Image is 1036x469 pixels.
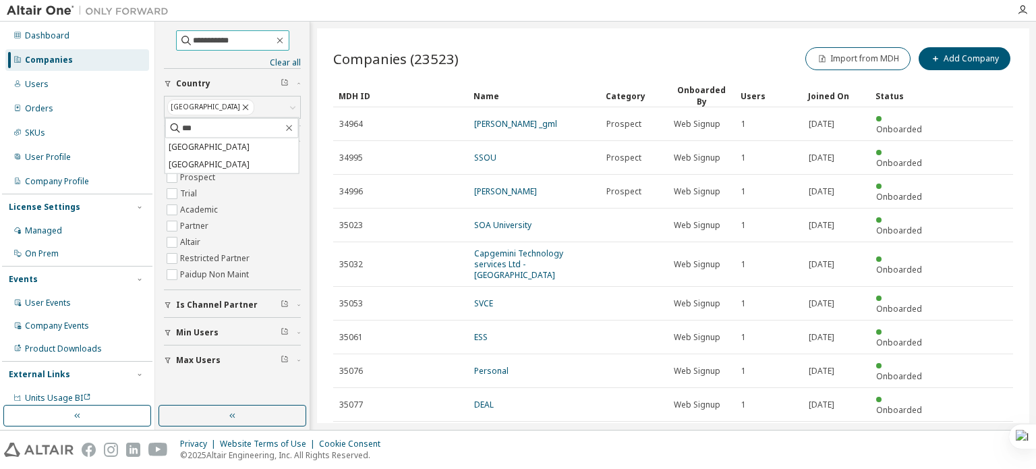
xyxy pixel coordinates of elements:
span: 1 [741,153,746,163]
span: [DATE] [809,153,834,163]
div: [GEOGRAPHIC_DATA] [165,96,300,118]
img: altair_logo.svg [4,443,74,457]
a: Capgemini Technology services Ltd - [GEOGRAPHIC_DATA] [474,248,563,281]
span: [DATE] [809,186,834,197]
label: Academic [180,202,221,218]
div: Events [9,274,38,285]
div: Joined On [808,85,865,107]
div: Website Terms of Use [220,439,319,449]
span: Country [176,78,210,89]
span: [DATE] [809,366,834,377]
div: SKUs [25,128,45,138]
span: 34995 [339,153,363,163]
span: Web Signup [674,332,720,343]
label: Partner [180,218,211,234]
span: Web Signup [674,186,720,197]
div: Privacy [180,439,220,449]
span: Web Signup [674,153,720,163]
span: 1 [741,298,746,309]
span: Clear filter [281,78,289,89]
button: Max Users [164,346,301,375]
div: Cookie Consent [319,439,388,449]
span: Onboarded [876,225,922,236]
img: linkedin.svg [126,443,140,457]
span: [DATE] [809,259,834,270]
button: Country [164,69,301,99]
div: Dashboard [25,30,69,41]
span: Onboarded [876,191,922,202]
span: 35077 [339,399,363,410]
div: Name [473,85,595,107]
label: Altair [180,234,203,250]
div: On Prem [25,248,59,259]
div: Users [25,79,49,90]
span: 34996 [339,186,363,197]
div: License Settings [9,202,80,213]
span: Prospect [606,119,641,130]
span: Onboarded [876,404,922,416]
div: Onboarded By [673,84,730,107]
div: Orders [25,103,53,114]
div: MDH ID [339,85,463,107]
span: 34964 [339,119,363,130]
span: Prospect [606,153,641,163]
img: youtube.svg [148,443,168,457]
span: [DATE] [809,220,834,231]
span: Prospect [606,186,641,197]
span: Web Signup [674,259,720,270]
span: Onboarded [876,303,922,314]
a: SSOU [474,152,496,163]
a: Clear all [164,57,301,68]
span: Onboarded [876,370,922,382]
span: [DATE] [809,298,834,309]
span: 1 [741,399,746,410]
span: 1 [741,220,746,231]
a: SVCE [474,298,493,309]
div: Status [875,85,932,107]
a: Personal [474,365,509,377]
a: DEAL [474,399,494,410]
button: Import from MDH [805,47,911,70]
div: Product Downloads [25,343,102,354]
span: 35076 [339,366,363,377]
button: Company Category [164,126,301,156]
span: 1 [741,332,746,343]
div: Companies [25,55,73,65]
a: [PERSON_NAME] _gml [474,118,557,130]
div: Category [606,85,662,107]
div: External Links [9,369,70,380]
span: [DATE] [809,332,834,343]
span: Onboarded [876,337,922,348]
label: Paidup Non Maint [180,267,252,283]
span: Web Signup [674,366,720,377]
span: Web Signup [674,119,720,130]
img: instagram.svg [104,443,118,457]
span: Clear filter [281,327,289,338]
div: [GEOGRAPHIC_DATA] [167,99,254,115]
label: Prospect [180,169,218,186]
span: Is Channel Partner [176,300,258,310]
label: Trial [180,186,200,202]
p: © 2025 Altair Engineering, Inc. All Rights Reserved. [180,449,388,461]
span: Web Signup [674,399,720,410]
span: Onboarded [876,123,922,135]
span: [DATE] [809,399,834,410]
span: [DATE] [809,119,834,130]
span: Companies (23523) [333,49,459,68]
span: 1 [741,119,746,130]
div: Company Events [25,321,89,331]
div: Users [741,85,797,107]
span: Onboarded [876,157,922,169]
span: 1 [741,259,746,270]
button: Min Users [164,318,301,348]
span: Min Users [176,327,219,338]
a: SOA University [474,219,531,231]
div: Company Profile [25,176,89,187]
button: Add Company [919,47,1010,70]
span: Max Users [176,355,221,366]
span: Web Signup [674,298,720,309]
button: Is Channel Partner [164,290,301,320]
li: [GEOGRAPHIC_DATA] [165,138,299,156]
span: 35053 [339,298,363,309]
span: Clear filter [281,355,289,366]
